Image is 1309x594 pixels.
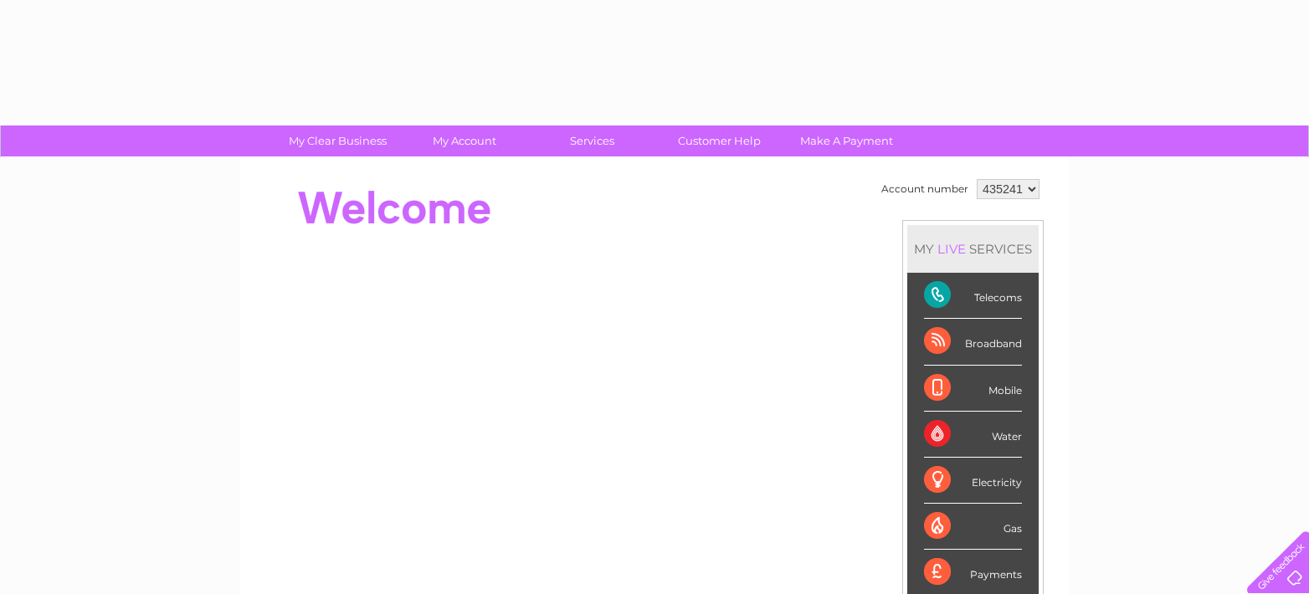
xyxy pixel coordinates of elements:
[924,319,1022,365] div: Broadband
[396,125,534,156] a: My Account
[650,125,788,156] a: Customer Help
[269,125,407,156] a: My Clear Business
[924,366,1022,412] div: Mobile
[924,273,1022,319] div: Telecoms
[924,504,1022,550] div: Gas
[934,241,969,257] div: LIVE
[924,458,1022,504] div: Electricity
[924,412,1022,458] div: Water
[523,125,661,156] a: Services
[778,125,916,156] a: Make A Payment
[877,175,973,203] td: Account number
[907,225,1039,273] div: MY SERVICES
